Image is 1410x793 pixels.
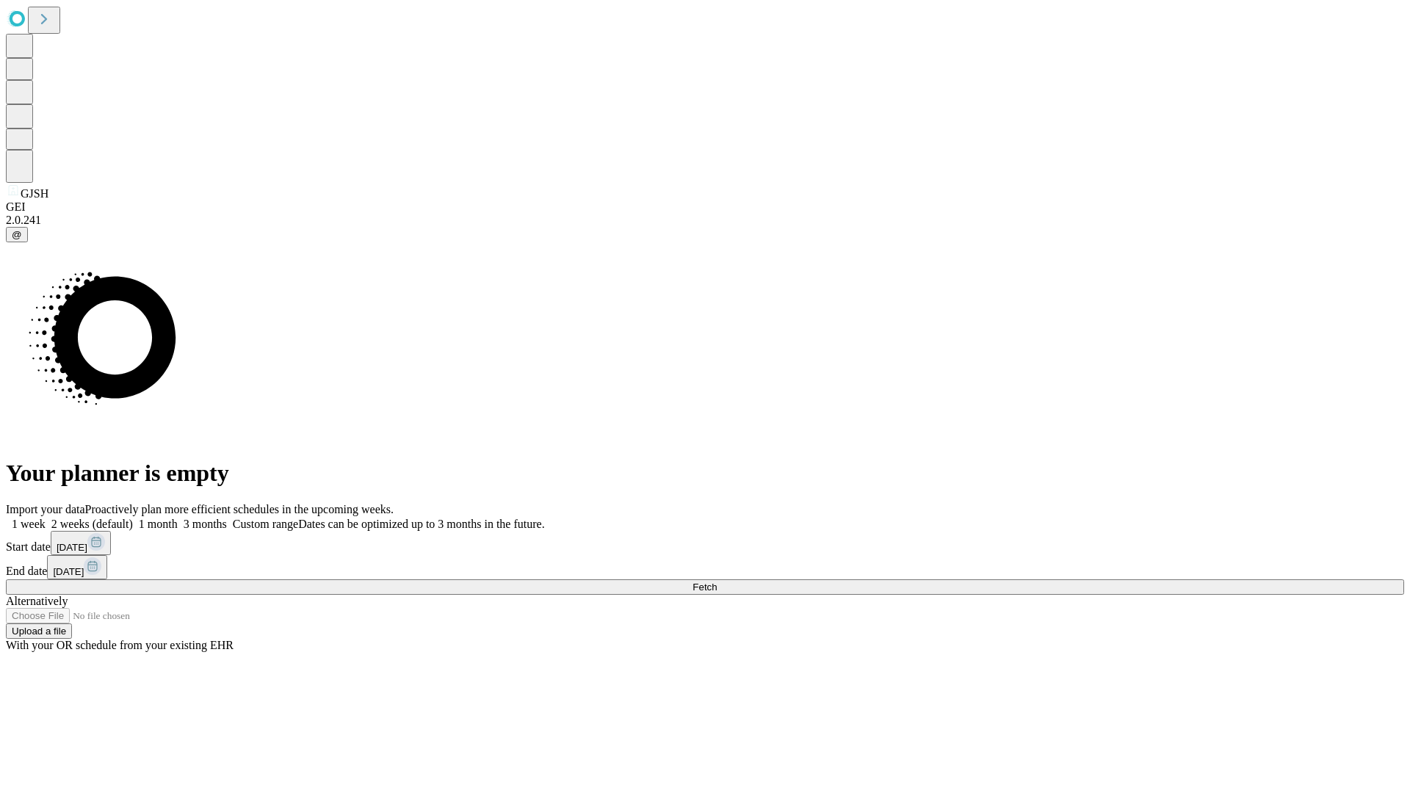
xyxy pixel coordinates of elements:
span: Alternatively [6,595,68,607]
span: Proactively plan more efficient schedules in the upcoming weeks. [85,503,394,515]
span: [DATE] [57,542,87,553]
span: Custom range [233,518,298,530]
span: @ [12,229,22,240]
div: End date [6,555,1404,579]
button: Fetch [6,579,1404,595]
span: 2 weeks (default) [51,518,133,530]
span: Dates can be optimized up to 3 months in the future. [298,518,544,530]
button: Upload a file [6,623,72,639]
span: 1 week [12,518,46,530]
h1: Your planner is empty [6,460,1404,487]
span: [DATE] [53,566,84,577]
span: Fetch [693,582,717,593]
span: 1 month [139,518,178,530]
button: [DATE] [47,555,107,579]
div: Start date [6,531,1404,555]
div: 2.0.241 [6,214,1404,227]
button: [DATE] [51,531,111,555]
span: Import your data [6,503,85,515]
span: 3 months [184,518,227,530]
span: GJSH [21,187,48,200]
span: With your OR schedule from your existing EHR [6,639,234,651]
div: GEI [6,200,1404,214]
button: @ [6,227,28,242]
